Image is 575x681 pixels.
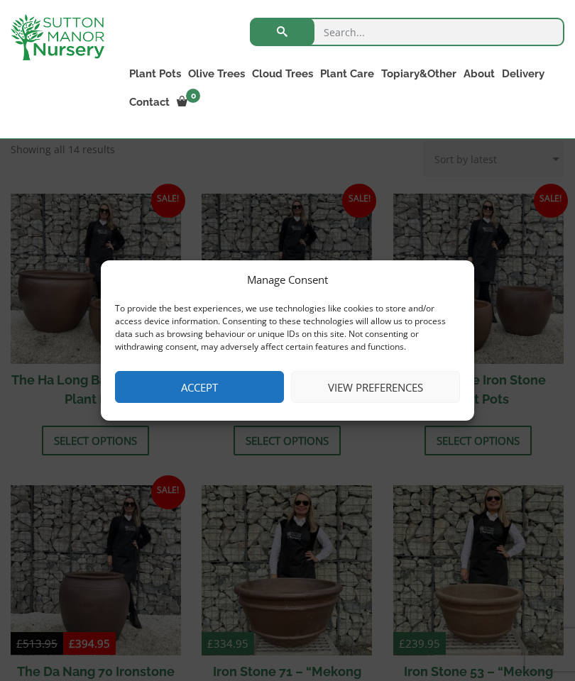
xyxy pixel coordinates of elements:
a: Plant Care [317,64,378,84]
button: Accept [115,371,284,403]
button: View preferences [291,371,460,403]
a: Delivery [498,64,548,84]
a: 0 [173,92,204,112]
span: 0 [186,89,200,103]
a: Cloud Trees [248,64,317,84]
input: Search... [250,18,564,46]
a: Plant Pots [126,64,185,84]
a: About [460,64,498,84]
div: To provide the best experiences, we use technologies like cookies to store and/or access device i... [115,302,459,353]
img: logo [11,14,104,60]
a: Olive Trees [185,64,248,84]
div: Manage Consent [247,271,328,288]
a: Contact [126,92,173,112]
a: Topiary&Other [378,64,460,84]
